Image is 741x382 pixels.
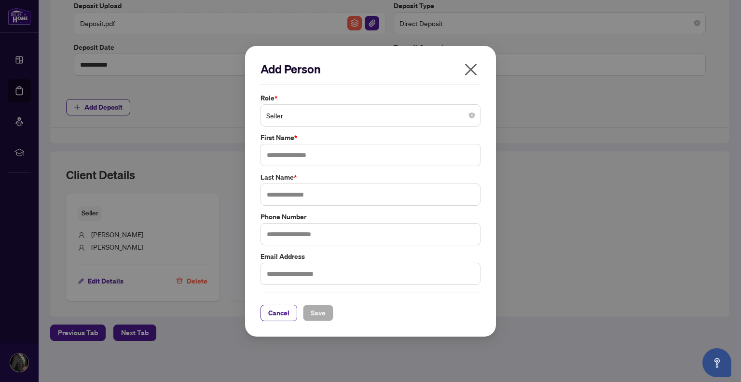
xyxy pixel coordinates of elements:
[261,93,480,103] label: Role
[268,305,289,320] span: Cancel
[469,113,475,118] span: close-circle
[261,211,480,222] label: Phone Number
[261,61,480,77] h2: Add Person
[261,172,480,183] label: Last Name
[261,304,297,321] button: Cancel
[702,348,731,377] button: Open asap
[303,304,333,321] button: Save
[261,251,480,261] label: Email Address
[463,62,479,77] span: close
[261,132,480,143] label: First Name
[266,106,475,125] span: Seller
